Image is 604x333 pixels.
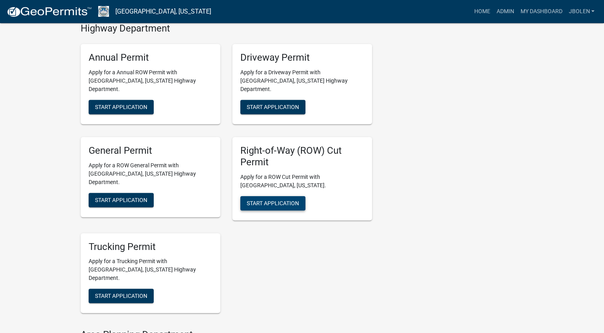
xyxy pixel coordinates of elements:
[89,145,212,157] h5: General Permit
[98,6,109,17] img: Vigo County, Indiana
[565,4,598,19] a: jbolen
[95,293,147,299] span: Start Application
[247,104,299,110] span: Start Application
[493,4,517,19] a: Admin
[89,68,212,93] p: Apply for a Annual ROW Permit with [GEOGRAPHIC_DATA], [US_STATE] Highway Department.
[89,100,154,114] button: Start Application
[95,196,147,203] span: Start Application
[89,193,154,207] button: Start Application
[89,289,154,303] button: Start Application
[240,145,364,168] h5: Right-of-Way (ROW) Cut Permit
[240,196,305,210] button: Start Application
[95,104,147,110] span: Start Application
[89,52,212,63] h5: Annual Permit
[517,4,565,19] a: My Dashboard
[81,23,372,34] h4: Highway Department
[240,173,364,190] p: Apply for a ROW Cut Permit with [GEOGRAPHIC_DATA], [US_STATE].
[89,241,212,253] h5: Trucking Permit
[89,161,212,186] p: Apply for a ROW General Permit with [GEOGRAPHIC_DATA], [US_STATE] Highway Department.
[471,4,493,19] a: Home
[89,257,212,282] p: Apply for a Trucking Permit with [GEOGRAPHIC_DATA], [US_STATE] Highway Department.
[240,68,364,93] p: Apply for a Driveway Permit with [GEOGRAPHIC_DATA], [US_STATE] Highway Department.
[240,52,364,63] h5: Driveway Permit
[115,5,211,18] a: [GEOGRAPHIC_DATA], [US_STATE]
[247,200,299,206] span: Start Application
[240,100,305,114] button: Start Application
